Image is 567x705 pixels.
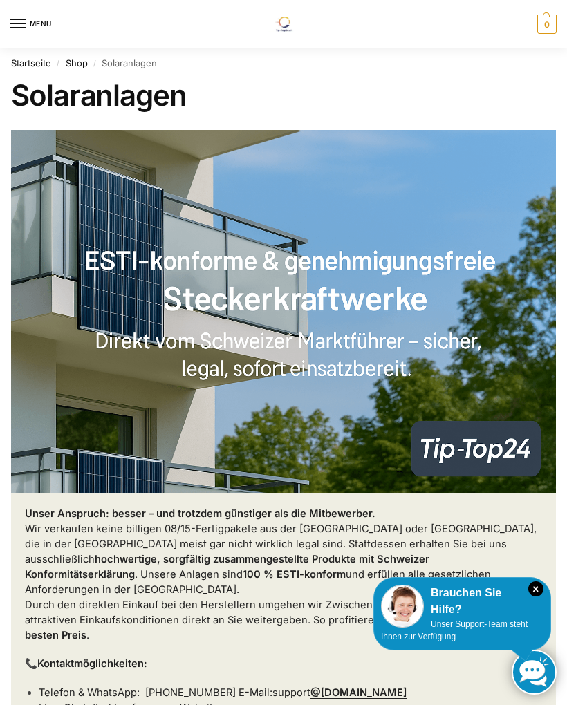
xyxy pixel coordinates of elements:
[267,17,299,32] img: Solaranlagen, Speicheranlagen und Energiesparprodukte
[66,57,88,68] a: Shop
[528,581,543,596] i: Schließen
[11,57,51,68] a: Startseite
[11,48,556,78] nav: Breadcrumb
[11,78,556,113] h1: Solaranlagen
[381,585,424,628] img: Customer service
[25,657,542,672] p: 📞
[310,686,407,699] a: @[DOMAIN_NAME]
[243,568,346,581] strong: 100 % ESTI-konform
[534,15,557,34] nav: Cart contents
[39,686,542,701] p: Telefon & WhatsApp: [PHONE_NUMBER] E-Mail:support
[25,507,542,643] p: Wir verkaufen keine billigen 08/15-Fertigpakete aus der [GEOGRAPHIC_DATA] oder [GEOGRAPHIC_DATA],...
[381,619,528,641] span: Unser Support-Team steht Ihnen zur Verfügung
[10,14,52,35] button: Menu
[381,585,543,618] div: Brauchen Sie Hilfe?
[51,58,66,69] span: /
[25,507,375,520] strong: Unser Anspruch: besser – und trotzdem günstiger als die Mitbewerber.
[11,130,556,493] img: ESTI-konforme & genehmigungsfreie Steckerkraftwerke – Direkt vom Schweizer Marktführer“
[25,553,429,581] strong: hochwertige, sorgfältig zusammengestellte Produkte mit Schweizer Konformitätserklärung
[37,657,147,670] strong: Kontaktmöglichkeiten:
[534,15,557,34] a: 0
[537,15,557,34] span: 0
[88,58,102,69] span: /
